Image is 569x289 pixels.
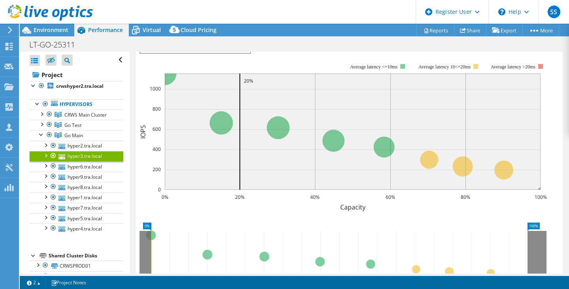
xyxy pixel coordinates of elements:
[30,141,123,151] a: hyper2.tra.local
[454,24,486,36] a: Share
[162,194,168,200] text: 0%
[30,213,123,223] a: hyper5.tra.local
[30,193,123,203] a: hyper1.tra.local
[548,6,560,18] span: SS
[30,68,123,81] a: Project
[56,83,104,89] b: crwshyper2.tra.local
[416,24,454,36] a: Reports
[88,26,123,34] span: Performance
[30,203,123,213] a: hyper7.tra.local
[418,64,471,70] tspan: Average latency 10<=20ms
[64,111,107,118] span: CRWS Main Cluster
[26,40,87,49] h1: LT-GO-25311
[350,64,398,70] tspan: Average latency <=10ms
[461,194,470,200] text: 80%
[153,166,161,173] text: 200
[30,99,123,110] a: Hypervisors
[310,194,320,200] text: 40%
[535,194,547,200] text: 100%
[30,161,123,172] a: hyper6.tra.local
[153,146,161,153] text: 400
[491,64,535,70] text: Average latency >20ms
[153,106,161,112] text: 800
[143,26,161,34] span: Virtual
[30,81,123,91] a: crwshyper2.tra.local
[153,126,161,132] text: 600
[244,77,253,84] text: 20%
[30,130,123,140] a: Go Main
[30,271,123,281] a: CRWSPROD02
[150,85,161,92] text: 1000
[49,251,123,261] div: Shared Cluster Disks
[486,24,523,36] a: Export
[30,110,123,120] a: CRWS Main Cluster
[30,120,123,130] a: Go Test
[235,194,245,200] text: 20%
[158,186,161,193] text: 0
[139,125,147,138] text: IOPS
[34,26,68,34] span: Environment
[64,122,81,128] span: Go Test
[30,261,123,271] a: CRWSPROD01
[30,151,123,161] a: hyper3.tra.local
[522,24,559,36] a: More
[45,278,92,287] a: Project Notes
[64,132,83,139] span: Go Main
[498,8,505,15] svg: \n
[340,203,366,212] text: Capacity
[30,182,123,192] a: hyper8.tra.local
[21,278,46,287] a: 2
[386,194,395,200] text: 60%
[181,26,217,34] span: Cloud Pricing
[30,223,123,234] a: hyper4.tra.local
[30,172,123,182] a: hyper9.tra.local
